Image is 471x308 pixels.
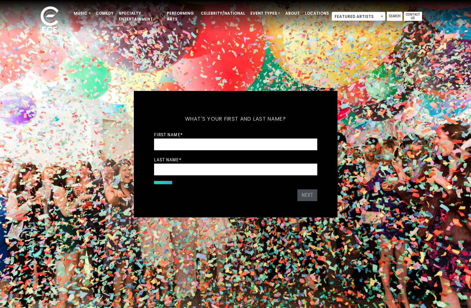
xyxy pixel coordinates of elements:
[154,132,183,138] label: First Name
[332,12,385,21] span: Featured Artists
[302,8,332,19] a: Locations
[93,8,116,19] a: Comedy
[198,8,248,19] a: Celebrity/National
[154,157,181,163] label: Last Name
[387,12,402,21] a: Search
[283,8,302,19] a: About
[116,8,164,25] a: Specialty Entertainment
[164,8,198,25] a: Performing Arts
[33,5,66,36] img: ece_new_logo_whitev2-1.png
[154,107,317,131] h5: What's your first and last name?
[404,12,422,21] a: Contact Us
[71,8,93,19] a: Music
[248,8,283,19] a: Event Types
